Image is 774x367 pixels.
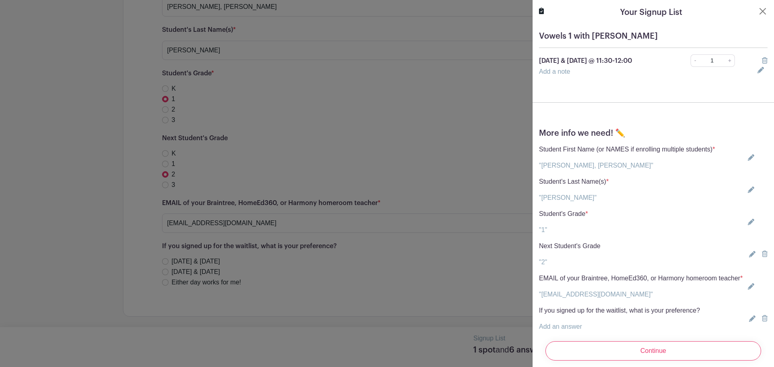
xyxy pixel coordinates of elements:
a: "[PERSON_NAME], [PERSON_NAME]" [539,162,653,169]
h5: More info we need! ✏️ [539,129,768,138]
a: + [725,54,735,67]
h5: Your Signup List [620,6,682,19]
input: Continue [545,341,761,361]
a: "2" [539,259,547,265]
p: Next Student's Grade [539,241,600,251]
button: Close [758,6,768,16]
a: Add an answer [539,323,582,330]
p: EMAIL of your Braintree, HomeEd360, or Harmony homeroom teacher [539,274,743,283]
p: [DATE] & [DATE] @ 11:30-12:00 [539,56,668,66]
p: If you signed up for the waitlist, what is your preference? [539,306,700,315]
p: Student First Name (or NAMES if enrolling multiple students) [539,145,715,154]
a: - [691,54,699,67]
p: Student's Grade [539,209,588,219]
a: "[PERSON_NAME]" [539,194,597,201]
a: "1" [539,226,547,233]
a: "[EMAIL_ADDRESS][DOMAIN_NAME]" [539,291,653,298]
h5: Vowels 1 with [PERSON_NAME] [539,31,768,41]
p: Student's Last Name(s) [539,177,609,187]
a: Add a note [539,68,570,75]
